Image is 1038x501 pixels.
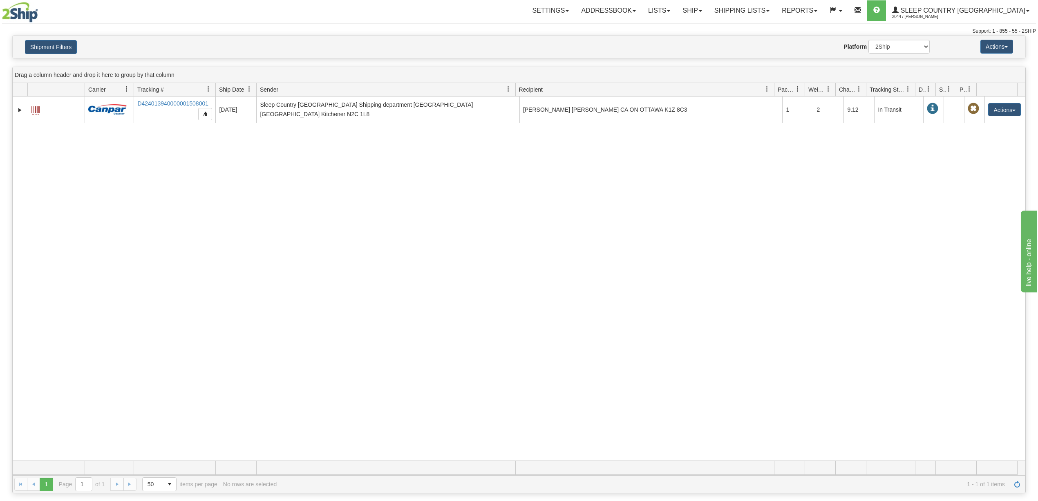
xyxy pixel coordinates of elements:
[501,82,515,96] a: Sender filter column settings
[198,108,212,120] button: Copy to clipboard
[137,85,164,94] span: Tracking #
[776,0,823,21] a: Reports
[219,85,244,94] span: Ship Date
[778,85,795,94] span: Packages
[892,13,953,21] span: 2044 / [PERSON_NAME]
[142,477,217,491] span: items per page
[939,85,946,94] span: Shipment Issues
[148,480,158,488] span: 50
[874,97,923,123] td: In Transit
[519,85,543,94] span: Recipient
[88,104,127,115] img: 14 - Canpar
[2,28,1036,35] div: Support: 1 - 855 - 55 - 2SHIP
[256,97,519,123] td: Sleep Country [GEOGRAPHIC_DATA] Shipping department [GEOGRAPHIC_DATA] [GEOGRAPHIC_DATA] Kitchener...
[968,103,979,115] span: Pickup Not Assigned
[88,85,106,94] span: Carrier
[927,103,938,115] span: In Transit
[843,43,867,51] label: Platform
[575,0,642,21] a: Addressbook
[821,82,835,96] a: Weight filter column settings
[16,106,24,114] a: Expand
[960,85,966,94] span: Pickup Status
[25,40,77,54] button: Shipment Filters
[2,2,38,22] img: logo2044.jpg
[201,82,215,96] a: Tracking # filter column settings
[242,82,256,96] a: Ship Date filter column settings
[962,82,976,96] a: Pickup Status filter column settings
[13,67,1025,83] div: grid grouping header
[791,82,805,96] a: Packages filter column settings
[760,82,774,96] a: Recipient filter column settings
[519,97,783,123] td: [PERSON_NAME] [PERSON_NAME] CA ON OTTAWA K1Z 8C3
[813,97,843,123] td: 2
[843,97,874,123] td: 9.12
[40,478,53,491] span: Page 1
[59,477,105,491] span: Page of 1
[1019,209,1037,292] iframe: chat widget
[782,97,813,123] td: 1
[260,85,278,94] span: Sender
[223,481,277,488] div: No rows are selected
[120,82,134,96] a: Carrier filter column settings
[839,85,856,94] span: Charge
[6,5,76,15] div: live help - online
[282,481,1005,488] span: 1 - 1 of 1 items
[708,0,776,21] a: Shipping lists
[922,82,935,96] a: Delivery Status filter column settings
[899,7,1025,14] span: Sleep Country [GEOGRAPHIC_DATA]
[76,478,92,491] input: Page 1
[215,97,256,123] td: [DATE]
[852,82,866,96] a: Charge filter column settings
[808,85,825,94] span: Weight
[988,103,1021,116] button: Actions
[163,478,176,491] span: select
[642,0,676,21] a: Lists
[1011,478,1024,491] a: Refresh
[919,85,926,94] span: Delivery Status
[31,103,40,116] a: Label
[526,0,575,21] a: Settings
[676,0,708,21] a: Ship
[870,85,905,94] span: Tracking Status
[137,100,208,107] a: D424013940000001508001
[980,40,1013,54] button: Actions
[942,82,956,96] a: Shipment Issues filter column settings
[886,0,1036,21] a: Sleep Country [GEOGRAPHIC_DATA] 2044 / [PERSON_NAME]
[142,477,177,491] span: Page sizes drop down
[901,82,915,96] a: Tracking Status filter column settings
